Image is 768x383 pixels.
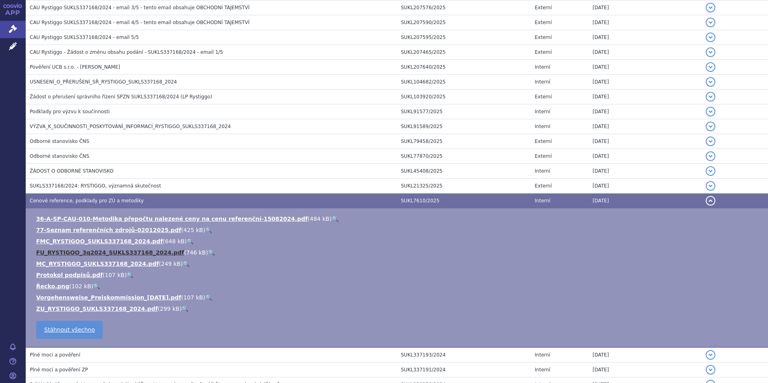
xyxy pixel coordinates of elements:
[36,226,760,234] li: ( )
[588,179,701,194] td: [DATE]
[397,75,531,90] td: SUKL104682/2025
[535,153,551,159] span: Externí
[36,305,760,313] li: ( )
[30,183,161,189] span: SUKLS337168/2024: RYSTIGGO, významná skutečnost
[706,92,715,102] button: detail
[397,90,531,104] td: SUKL103920/2025
[397,45,531,60] td: SUKL207465/2025
[186,249,206,256] span: 746 kB
[36,215,760,223] li: ( )
[535,183,551,189] span: Externí
[706,62,715,72] button: detail
[30,168,113,174] span: ŽÁDOST O ODBORNÉ STANOVISKO
[706,136,715,146] button: detail
[706,33,715,42] button: detail
[397,347,531,363] td: SUKL337193/2024
[535,35,551,40] span: Externí
[30,109,110,114] span: Podklady pro výzvu k součinnosti
[36,282,760,290] li: ( )
[93,283,100,289] a: 🔍
[71,283,91,289] span: 102 kB
[588,90,701,104] td: [DATE]
[36,249,760,257] li: ( )
[535,367,550,373] span: Interní
[36,294,181,301] a: Vorgehensweise_Preiskommission_[DATE].pdf
[706,107,715,116] button: detail
[30,367,88,373] span: Plné moci a pověření ZP
[332,216,339,222] a: 🔍
[588,363,701,377] td: [DATE]
[205,294,212,301] a: 🔍
[397,60,531,75] td: SUKL207640/2025
[182,306,188,312] a: 🔍
[397,164,531,179] td: SUKL45408/2025
[535,79,550,85] span: Interní
[36,293,760,302] li: ( )
[36,321,103,339] a: Stáhnout všechno
[535,168,550,174] span: Interní
[535,64,550,70] span: Interní
[30,79,177,85] span: USNESENÍ_O_PŘERUŠENÍ_SŘ_RYSTIGGO_SUKLS337168_2024
[535,352,550,358] span: Interní
[706,122,715,131] button: detail
[588,134,701,149] td: [DATE]
[36,227,181,233] a: 77-Seznam referenčních zdrojů-02012025.pdf
[165,238,185,244] span: 648 kB
[588,119,701,134] td: [DATE]
[30,153,89,159] span: Odborné stanovisko ČNS
[397,149,531,164] td: SUKL77870/2025
[183,261,190,267] a: 🔍
[588,75,701,90] td: [DATE]
[36,272,103,278] a: Protokol podpisů.pdf
[397,104,531,119] td: SUKL91577/2025
[127,272,133,278] a: 🔍
[588,15,701,30] td: [DATE]
[706,350,715,360] button: detail
[588,60,701,75] td: [DATE]
[535,94,551,100] span: Externí
[588,0,701,15] td: [DATE]
[161,261,181,267] span: 249 kB
[30,49,223,55] span: CAU Rystiggo - Žádost o změnu obsahu podání - SUKLS337168/2024 - email 1/5
[310,216,329,222] span: 484 kB
[706,77,715,87] button: detail
[588,194,701,208] td: [DATE]
[397,119,531,134] td: SUKL91589/2025
[706,18,715,27] button: detail
[397,194,531,208] td: SUKL7610/2025
[30,139,89,144] span: Odborné stanovisko ČNS
[588,45,701,60] td: [DATE]
[105,272,125,278] span: 107 kB
[588,30,701,45] td: [DATE]
[30,352,80,358] span: Plné moci a pověření
[535,5,551,10] span: Externí
[706,166,715,176] button: detail
[706,196,715,206] button: detail
[30,198,144,204] span: Cenové reference, podklady pro ZÚ a metodiky
[397,15,531,30] td: SUKL207590/2025
[535,124,550,129] span: Interní
[36,237,760,245] li: ( )
[160,306,180,312] span: 299 kB
[706,3,715,12] button: detail
[30,5,249,10] span: CAU Rystiggo SUKLS337168/2024 - email 3/5 - tento email obsahuje OBCHODNÍ TAJEMSTVÍ
[535,20,551,25] span: Externí
[36,249,184,256] a: FU_RYSTIGOO_3q2024_SUKLS337168_2024.pdf
[187,238,194,244] a: 🔍
[588,347,701,363] td: [DATE]
[706,365,715,375] button: detail
[184,227,203,233] span: 425 kB
[588,164,701,179] td: [DATE]
[397,30,531,45] td: SUKL207595/2025
[588,104,701,119] td: [DATE]
[706,47,715,57] button: detail
[397,179,531,194] td: SUKL21325/2025
[30,35,139,40] span: CAU Rystiggo SUKLS337168/2024 - email 5/5
[36,260,760,268] li: ( )
[30,124,231,129] span: VÝZVA_K_SOUČINNOSTI_POSKYTOVÁNÍ_INFORMACÍ_RYSTIGGO_SUKLS337168_2024
[30,94,212,100] span: Žádost o přerušení správního řízení SPZN SUKLS337168/2024 (LP Rystiggo)
[36,261,159,267] a: MC_RYSTIGGO_SUKLS337168_2024.pdf
[706,151,715,161] button: detail
[208,249,215,256] a: 🔍
[535,139,551,144] span: Externí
